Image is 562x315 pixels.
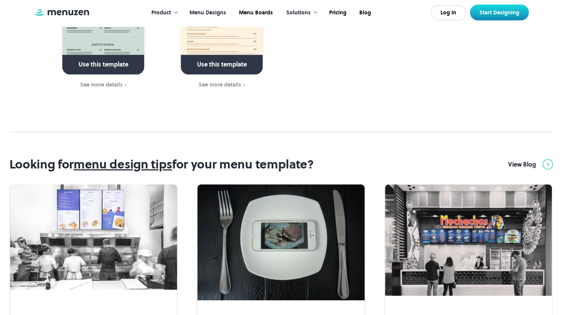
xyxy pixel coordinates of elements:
a: Pricing [322,1,352,25]
a: menu design tips [74,156,172,173]
div: Product [144,1,182,25]
h2: Looking for for your menu template? [9,157,314,171]
div: See more details [199,82,241,88]
div: View Blog [508,161,536,169]
a: Start Designing [470,5,529,20]
div: See more details [80,82,123,88]
a: See more details [167,81,276,89]
div: Solutions [286,9,311,17]
a: View Blog [508,157,553,171]
a: Menu Boards [232,1,279,25]
a: Blog [352,1,377,25]
a: See more details [49,81,158,89]
div: Solutions [279,1,322,25]
a: Menu Designs [182,1,232,25]
a: Log In [431,5,466,20]
div: Product [151,9,171,17]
